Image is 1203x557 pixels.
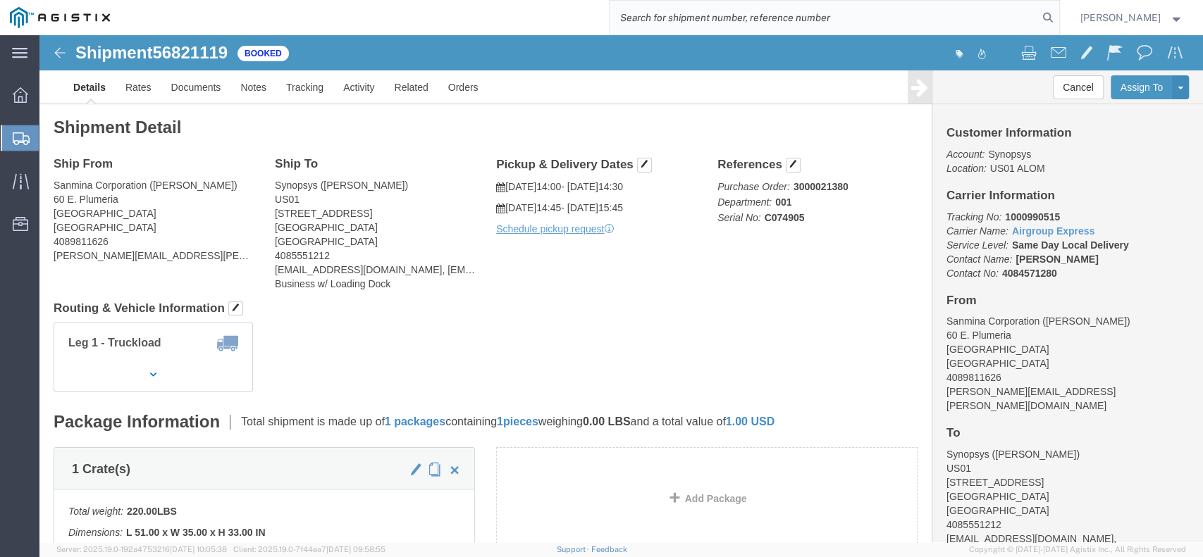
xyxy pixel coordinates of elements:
a: Feedback [591,545,627,553]
iframe: FS Legacy Container [39,35,1203,542]
img: logo [10,7,110,28]
span: Client: 2025.19.0-7f44ea7 [233,545,385,553]
span: Server: 2025.19.0-192a4753216 [56,545,227,553]
input: Search for shipment number, reference number [610,1,1038,35]
a: Support [556,545,591,553]
span: [DATE] 09:58:55 [326,545,385,553]
span: Lisa Phan [1080,10,1161,25]
button: [PERSON_NAME] [1080,9,1184,26]
span: Copyright © [DATE]-[DATE] Agistix Inc., All Rights Reserved [969,544,1186,556]
span: [DATE] 10:05:38 [170,545,227,553]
